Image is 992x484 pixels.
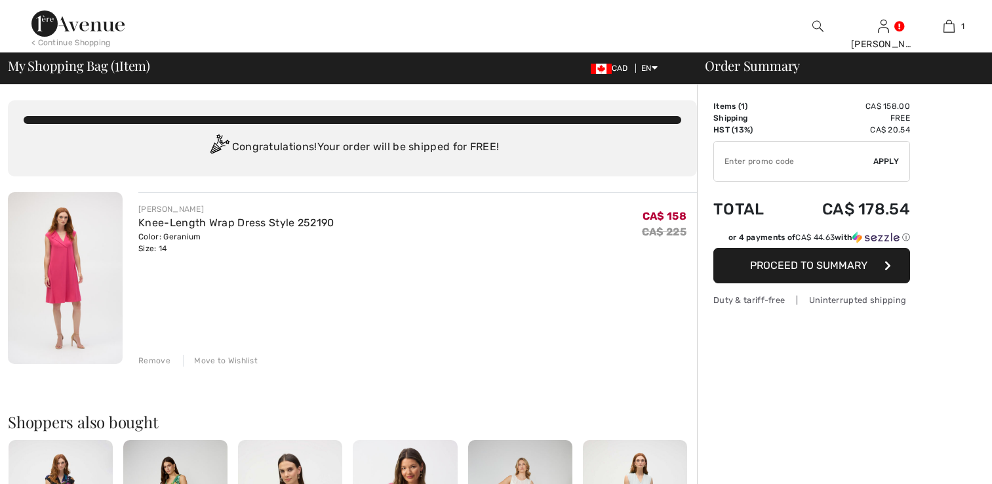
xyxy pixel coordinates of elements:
[713,248,910,283] button: Proceed to Summary
[642,226,686,238] s: CA$ 225
[115,56,119,73] span: 1
[917,18,981,34] a: 1
[795,233,835,242] span: CA$ 44.63
[713,187,785,232] td: Total
[643,210,686,222] span: CA$ 158
[714,142,873,181] input: Promo code
[138,203,334,215] div: [PERSON_NAME]
[8,59,150,72] span: My Shopping Bag ( Item)
[851,37,915,51] div: [PERSON_NAME]
[728,232,910,243] div: or 4 payments of with
[873,155,900,167] span: Apply
[591,64,633,73] span: CAD
[8,192,123,364] img: Knee-Length Wrap Dress Style 252190
[641,64,658,73] span: EN
[138,355,170,367] div: Remove
[750,259,867,272] span: Proceed to Summary
[713,232,910,248] div: or 4 payments ofCA$ 44.63withSezzle Click to learn more about Sezzle
[183,355,258,367] div: Move to Wishlist
[943,18,955,34] img: My Bag
[812,18,823,34] img: search the website
[713,112,785,124] td: Shipping
[785,100,910,112] td: CA$ 158.00
[713,100,785,112] td: Items ( )
[138,216,334,229] a: Knee-Length Wrap Dress Style 252190
[31,37,111,49] div: < Continue Shopping
[24,134,681,161] div: Congratulations! Your order will be shipped for FREE!
[878,18,889,34] img: My Info
[852,232,900,243] img: Sezzle
[713,124,785,136] td: HST (13%)
[689,59,984,72] div: Order Summary
[785,124,910,136] td: CA$ 20.54
[878,20,889,32] a: Sign In
[8,414,697,430] h2: Shoppers also bought
[713,294,910,306] div: Duty & tariff-free | Uninterrupted shipping
[785,112,910,124] td: Free
[591,64,612,74] img: Canadian Dollar
[741,102,745,111] span: 1
[206,134,232,161] img: Congratulation2.svg
[31,10,125,37] img: 1ère Avenue
[785,187,910,232] td: CA$ 178.54
[138,231,334,254] div: Color: Geranium Size: 14
[961,20,964,32] span: 1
